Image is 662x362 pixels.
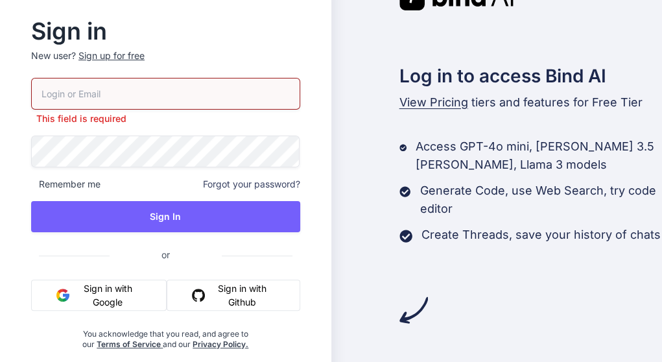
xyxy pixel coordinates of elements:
[56,289,69,302] img: google
[31,201,300,232] button: Sign In
[167,280,300,311] button: Sign in with Github
[31,21,300,42] h2: Sign in
[76,321,255,350] div: You acknowledge that you read, and agree to our and our
[31,49,300,78] p: New user?
[31,280,167,311] button: Sign in with Google
[192,289,205,302] img: github
[31,78,300,110] input: Login or Email
[78,49,145,62] div: Sign up for free
[97,339,163,349] a: Terms of Service
[31,112,300,125] p: This field is required
[203,178,300,191] span: Forgot your password?
[420,182,662,218] p: Generate Code, use Web Search, try code editor
[31,178,100,191] span: Remember me
[421,226,661,244] p: Create Threads, save your history of chats
[110,239,222,271] span: or
[193,339,248,349] a: Privacy Policy.
[399,296,428,324] img: arrow
[399,95,468,109] span: View Pricing
[416,138,662,174] p: Access GPT-4o mini, [PERSON_NAME] 3.5 [PERSON_NAME], Llama 3 models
